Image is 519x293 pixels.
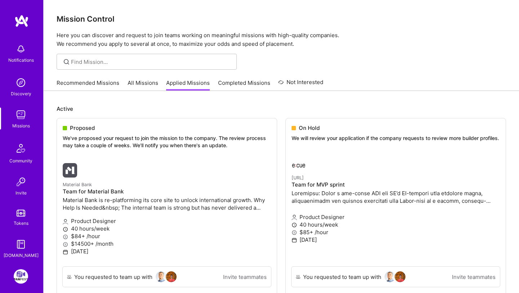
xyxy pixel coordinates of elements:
[74,273,152,281] div: You requested to team up with
[128,79,158,91] a: All Missions
[57,14,506,23] h3: Mission Control
[9,157,32,165] div: Community
[166,271,177,282] img: User Avatar
[223,273,267,281] a: Invite teammates
[62,58,71,66] i: icon SearchGrey
[14,237,28,252] img: guide book
[63,188,271,195] h4: Team for Material Bank
[14,269,28,284] img: FanFest: Media Engagement Platform
[57,105,506,113] p: Active
[57,157,277,266] a: Material Bank company logoMaterial BankTeam for Material BankMaterial Bank is re-platforming its ...
[292,228,500,236] p: $85+ /hour
[14,175,28,189] img: Invite
[63,234,68,240] i: icon MoneyGray
[156,271,167,282] img: User Avatar
[57,79,119,91] a: Recommended Missions
[63,232,271,240] p: $84+ /hour
[292,156,306,171] img: Ecue.ai company logo
[292,215,297,220] i: icon Applicant
[385,271,395,282] img: User Avatar
[8,56,34,64] div: Notifications
[63,135,271,149] p: We've proposed your request to join the mission to the company. The review process may take a cou...
[292,135,500,142] p: We will review your application if the company requests to review more builder profiles.
[292,236,500,244] p: [DATE]
[292,189,500,205] p: Loremipsu: Dolor s ame-conse ADI eli SE’d EI-tempori utla etdolore magna, aliquaenimadm ven quisn...
[70,124,95,132] span: Proposed
[63,196,271,211] p: Material Bank is re-platforming its core site to unlock international growth. Why Help Is Needed&...
[166,79,210,91] a: Applied Missions
[63,240,271,248] p: $14500+ /month
[63,227,68,232] i: icon Clock
[63,242,68,247] i: icon MoneyGray
[12,122,30,130] div: Missions
[292,175,304,180] small: [URL]
[292,237,297,243] i: icon Calendar
[11,90,31,97] div: Discovery
[14,108,28,122] img: teamwork
[14,75,28,90] img: discovery
[12,140,30,157] img: Community
[292,221,500,228] p: 40 hours/week
[218,79,270,91] a: Completed Missions
[14,14,29,27] img: logo
[292,222,297,228] i: icon Clock
[278,78,323,91] a: Not Interested
[303,273,381,281] div: You requested to team up with
[63,219,68,224] i: icon Applicant
[57,31,506,48] p: Here you can discover and request to join teams working on meaningful missions with high-quality ...
[15,189,27,197] div: Invite
[71,58,231,66] input: Find Mission...
[63,182,92,187] small: Material Bank
[63,217,271,225] p: Product Designer
[292,230,297,235] i: icon MoneyGray
[63,248,271,255] p: [DATE]
[292,182,500,188] h4: Team for MVP sprint
[299,124,320,132] span: On Hold
[452,273,496,281] a: Invite teammates
[14,42,28,56] img: bell
[286,150,506,267] a: Ecue.ai company logo[URL]Team for MVP sprintLoremipsu: Dolor s ame-conse ADI eli SE’d EI-tempori ...
[14,219,28,227] div: Tokens
[63,163,77,178] img: Material Bank company logo
[4,252,39,259] div: [DOMAIN_NAME]
[63,249,68,255] i: icon Calendar
[63,225,271,232] p: 40 hours/week
[292,213,500,221] p: Product Designer
[395,271,405,282] img: User Avatar
[17,210,25,217] img: tokens
[12,269,30,284] a: FanFest: Media Engagement Platform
